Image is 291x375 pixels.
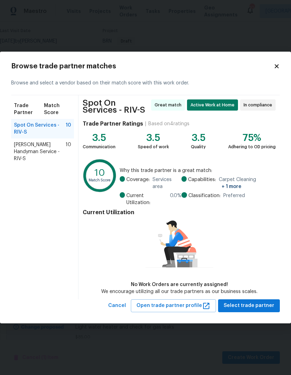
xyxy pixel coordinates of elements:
[218,299,280,312] button: Select trade partner
[101,281,258,288] div: No Work Orders are currently assigned!
[219,176,276,190] span: Carpet Cleaning
[223,192,245,199] span: Preferred
[14,122,66,136] span: Spot On Services - RIV-S
[83,99,149,113] span: Spot On Services - RIV-S
[191,143,206,150] div: Quality
[11,63,274,70] h2: Browse trade partner matches
[191,102,237,108] span: Active Work at Home
[222,184,241,189] span: + 1 more
[170,192,181,206] span: 0.0 %
[11,71,280,95] div: Browse and select a vendor based on their match score with this work order.
[188,176,216,190] span: Capabilities:
[105,299,129,312] button: Cancel
[188,192,221,199] span: Classification:
[83,134,115,141] div: 3.5
[83,143,115,150] div: Communication
[138,143,169,150] div: Speed of work
[126,176,150,190] span: Coverage:
[244,102,275,108] span: In compliance
[191,134,206,141] div: 3.5
[126,192,167,206] span: Current Utilization:
[89,178,111,182] text: Match Score
[152,176,181,190] span: Services area
[148,120,189,127] div: Based on 4 ratings
[95,168,105,178] text: 10
[83,120,143,127] h4: Trade Partner Ratings
[224,301,274,310] span: Select trade partner
[143,120,148,127] div: |
[66,122,71,136] span: 10
[66,141,71,162] span: 10
[155,102,184,108] span: Great match
[101,288,258,295] div: We encourage utilizing all our trade partners as our business scales.
[14,141,66,162] span: [PERSON_NAME] Handyman Service - RIV-S
[138,134,169,141] div: 3.5
[108,301,126,310] span: Cancel
[14,102,44,116] span: Trade Partner
[228,143,276,150] div: Adhering to OD pricing
[120,167,276,174] span: Why this trade partner is a great match:
[131,299,216,312] button: Open trade partner profile
[83,209,276,216] h4: Current Utilization
[44,102,71,116] span: Match Score
[228,134,276,141] div: 75%
[136,301,210,310] span: Open trade partner profile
